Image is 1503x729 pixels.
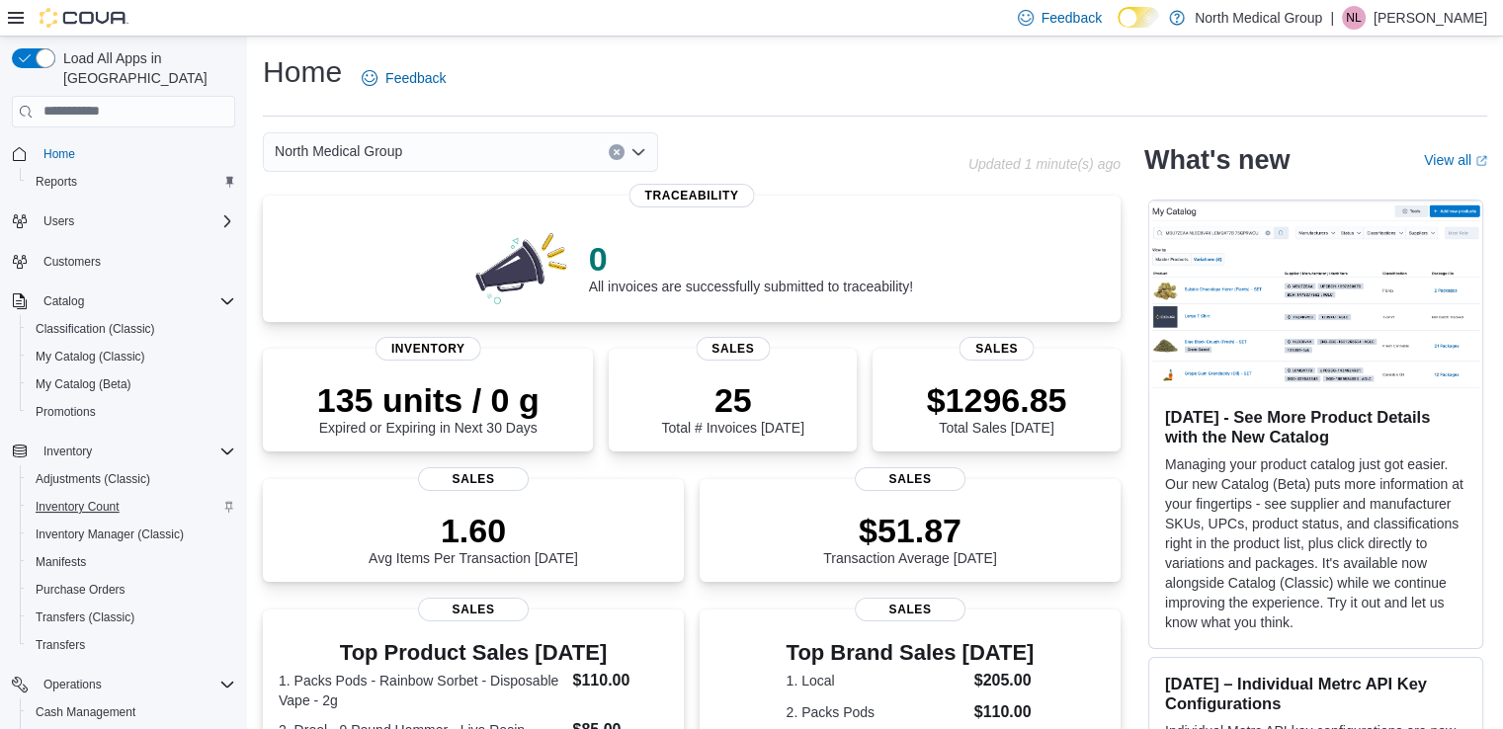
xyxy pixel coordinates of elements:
img: Cova [40,8,128,28]
a: Classification (Classic) [28,317,163,341]
button: Home [4,139,243,168]
button: Inventory Manager (Classic) [20,521,243,548]
h1: Home [263,52,342,92]
span: Manifests [36,554,86,570]
span: Inventory [43,444,92,459]
span: Classification (Classic) [36,321,155,337]
div: Nicholas Leone [1342,6,1366,30]
span: Load All Apps in [GEOGRAPHIC_DATA] [55,48,235,88]
span: My Catalog (Beta) [36,376,131,392]
a: Purchase Orders [28,578,133,602]
p: $1296.85 [927,380,1067,420]
div: All invoices are successfully submitted to traceability! [589,239,913,294]
button: Purchase Orders [20,576,243,604]
span: Customers [36,249,235,274]
span: Transfers (Classic) [28,606,235,629]
a: Promotions [28,400,104,424]
a: Transfers [28,633,93,657]
span: Promotions [28,400,235,424]
dt: 2. Packs Pods [787,702,966,722]
h3: Top Product Sales [DATE] [279,641,668,665]
span: Catalog [43,293,84,309]
span: Reports [36,174,77,190]
span: Reports [28,170,235,194]
svg: External link [1475,155,1487,167]
span: Home [43,146,75,162]
button: Clear input [609,144,625,160]
input: Dark Mode [1118,7,1159,28]
button: My Catalog (Beta) [20,370,243,398]
span: Transfers (Classic) [36,609,134,625]
div: Total # Invoices [DATE] [661,380,803,436]
span: Operations [36,673,235,696]
h3: [DATE] – Individual Metrc API Key Configurations [1165,674,1466,713]
dt: 1. Local [787,671,966,690]
dd: $205.00 [974,669,1035,692]
p: 1.60 [369,511,578,550]
button: Transfers [20,631,243,659]
div: Transaction Average [DATE] [823,511,997,566]
span: Inventory Count [36,499,120,515]
dt: 1. Packs Pods - Rainbow Sorbet - Disposable Vape - 2g [279,671,564,710]
div: Total Sales [DATE] [927,380,1067,436]
span: My Catalog (Classic) [36,349,145,364]
a: Adjustments (Classic) [28,467,158,491]
button: My Catalog (Classic) [20,343,243,370]
p: Managing your product catalog just got easier. Our new Catalog (Beta) puts more information at yo... [1165,454,1466,632]
span: Users [36,209,235,233]
button: Customers [4,247,243,276]
dd: $110.00 [572,669,667,692]
p: | [1330,6,1334,30]
span: Manifests [28,550,235,574]
p: [PERSON_NAME] [1374,6,1487,30]
span: NL [1346,6,1361,30]
a: My Catalog (Beta) [28,372,139,396]
span: Transfers [28,633,235,657]
p: 25 [661,380,803,420]
a: View allExternal link [1424,152,1487,168]
button: Operations [4,671,243,698]
button: Transfers (Classic) [20,604,243,631]
div: Avg Items Per Transaction [DATE] [369,511,578,566]
h3: Top Brand Sales [DATE] [787,641,1035,665]
span: Promotions [36,404,96,420]
dd: $110.00 [974,700,1035,724]
button: Catalog [36,289,92,313]
span: Dark Mode [1118,28,1119,29]
span: Inventory [376,337,481,361]
img: 0 [470,227,573,306]
button: Inventory [4,438,243,465]
span: Operations [43,677,102,692]
span: Sales [418,467,529,491]
button: Inventory Count [20,493,243,521]
a: Inventory Manager (Classic) [28,523,192,546]
span: Cash Management [28,700,235,724]
button: Promotions [20,398,243,426]
span: Inventory [36,440,235,463]
a: Inventory Count [28,495,127,519]
span: Inventory Manager (Classic) [28,523,235,546]
span: Traceability [628,184,754,207]
span: Feedback [385,68,446,88]
button: Classification (Classic) [20,315,243,343]
div: Expired or Expiring in Next 30 Days [317,380,540,436]
span: Feedback [1042,8,1102,28]
button: Catalog [4,287,243,315]
button: Manifests [20,548,243,576]
span: Sales [855,467,965,491]
p: North Medical Group [1195,6,1322,30]
button: Reports [20,168,243,196]
span: Adjustments (Classic) [28,467,235,491]
span: My Catalog (Beta) [28,372,235,396]
button: Cash Management [20,698,243,726]
span: Transfers [36,637,85,653]
span: Classification (Classic) [28,317,235,341]
span: Sales [696,337,770,361]
span: Catalog [36,289,235,313]
button: Operations [36,673,110,696]
span: Purchase Orders [28,578,235,602]
a: Cash Management [28,700,143,724]
span: Purchase Orders [36,582,125,598]
span: Sales [960,337,1034,361]
span: Cash Management [36,704,135,720]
